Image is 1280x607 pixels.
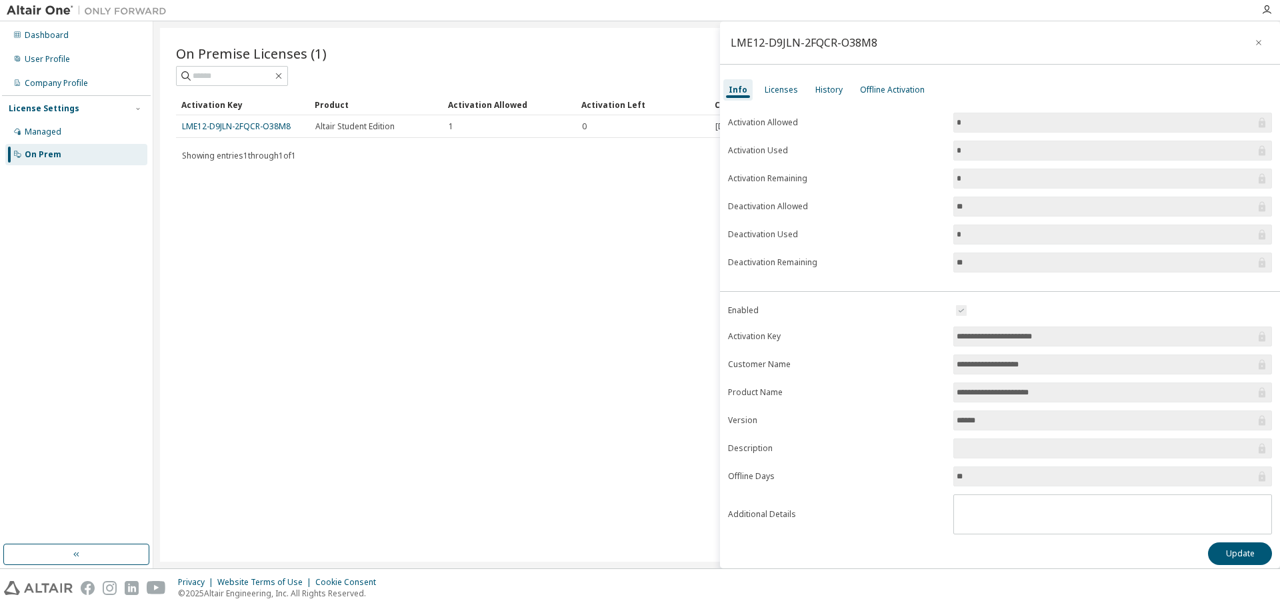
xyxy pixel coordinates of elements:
span: 1 [449,121,453,132]
p: © 2025 Altair Engineering, Inc. All Rights Reserved. [178,588,384,599]
label: Activation Allowed [728,117,945,128]
div: License Settings [9,103,79,114]
label: Additional Details [728,509,945,520]
label: Description [728,443,945,454]
label: Deactivation Remaining [728,257,945,268]
span: Showing entries 1 through 1 of 1 [182,150,296,161]
div: Offline Activation [860,85,925,95]
div: Website Terms of Use [217,577,315,588]
label: Activation Used [728,145,945,156]
div: User Profile [25,54,70,65]
span: [DATE] 11:30:17 [715,121,775,132]
img: linkedin.svg [125,581,139,595]
label: Activation Key [728,331,945,342]
div: Activation Allowed [448,94,571,115]
img: altair_logo.svg [4,581,73,595]
label: Activation Remaining [728,173,945,184]
label: Offline Days [728,471,945,482]
img: facebook.svg [81,581,95,595]
div: Cookie Consent [315,577,384,588]
div: Activation Key [181,94,304,115]
label: Deactivation Used [728,229,945,240]
div: Licenses [765,85,798,95]
span: 0 [582,121,587,132]
label: Enabled [728,305,945,316]
label: Deactivation Allowed [728,201,945,212]
img: instagram.svg [103,581,117,595]
a: LME12-D9JLN-2FQCR-O38M8 [182,121,291,132]
div: Managed [25,127,61,137]
div: Info [729,85,747,95]
div: Company Profile [25,78,88,89]
div: LME12-D9JLN-2FQCR-O38M8 [731,37,877,48]
div: Product [315,94,437,115]
div: Privacy [178,577,217,588]
div: History [815,85,843,95]
div: Creation Date [715,94,1199,115]
img: youtube.svg [147,581,166,595]
span: Altair Student Edition [315,121,395,132]
span: On Premise Licenses (1) [176,44,327,63]
button: Update [1208,542,1272,565]
div: Dashboard [25,30,69,41]
label: Version [728,415,945,426]
div: Activation Left [581,94,704,115]
label: Product Name [728,387,945,398]
img: Altair One [7,4,173,17]
div: On Prem [25,149,61,160]
label: Customer Name [728,359,945,370]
